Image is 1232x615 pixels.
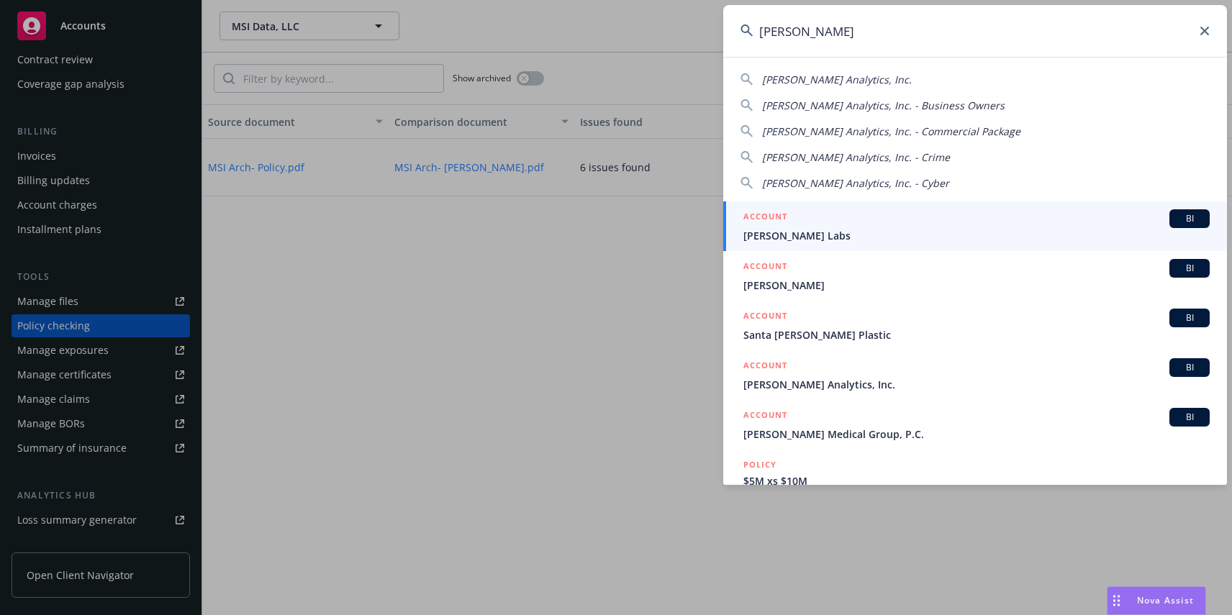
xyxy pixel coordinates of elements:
[723,5,1227,57] input: Search...
[743,278,1210,293] span: [PERSON_NAME]
[762,73,912,86] span: [PERSON_NAME] Analytics, Inc.
[1175,311,1204,324] span: BI
[743,408,787,425] h5: ACCOUNT
[762,150,950,164] span: [PERSON_NAME] Analytics, Inc. - Crime
[1175,262,1204,275] span: BI
[723,350,1227,400] a: ACCOUNTBI[PERSON_NAME] Analytics, Inc.
[743,259,787,276] h5: ACCOUNT
[743,473,1210,488] span: $5M xs $10M
[743,427,1210,442] span: [PERSON_NAME] Medical Group, P.C.
[1107,586,1206,615] button: Nova Assist
[1175,411,1204,424] span: BI
[1108,587,1125,614] div: Drag to move
[743,377,1210,392] span: [PERSON_NAME] Analytics, Inc.
[743,209,787,227] h5: ACCOUNT
[762,99,1005,112] span: [PERSON_NAME] Analytics, Inc. - Business Owners
[743,327,1210,342] span: Santa [PERSON_NAME] Plastic
[743,228,1210,243] span: [PERSON_NAME] Labs
[762,124,1020,138] span: [PERSON_NAME] Analytics, Inc. - Commercial Package
[723,400,1227,450] a: ACCOUNTBI[PERSON_NAME] Medical Group, P.C.
[762,176,949,190] span: [PERSON_NAME] Analytics, Inc. - Cyber
[723,201,1227,251] a: ACCOUNTBI[PERSON_NAME] Labs
[723,251,1227,301] a: ACCOUNTBI[PERSON_NAME]
[743,457,776,472] h5: POLICY
[743,358,787,375] h5: ACCOUNT
[743,309,787,326] h5: ACCOUNT
[723,301,1227,350] a: ACCOUNTBISanta [PERSON_NAME] Plastic
[723,450,1227,511] a: POLICY$5M xs $10M
[1175,212,1204,225] span: BI
[1137,594,1194,606] span: Nova Assist
[1175,361,1204,374] span: BI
